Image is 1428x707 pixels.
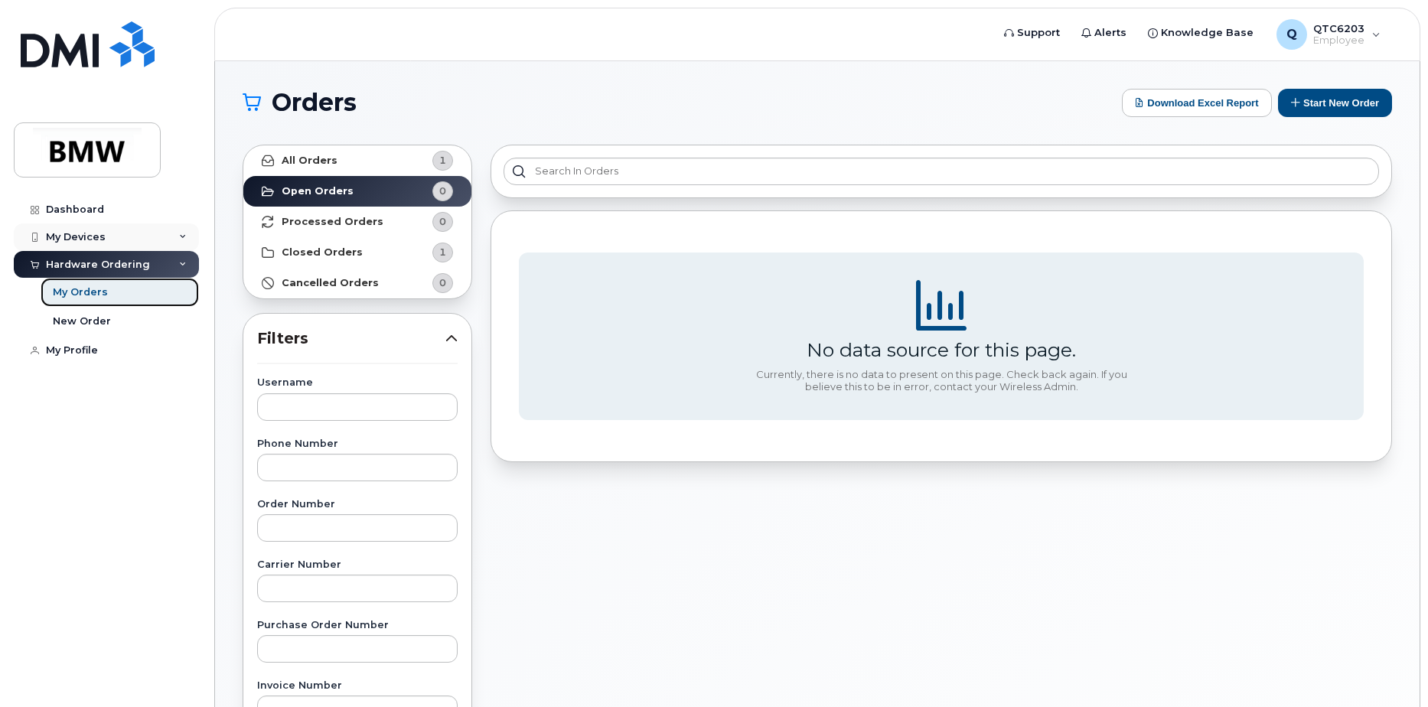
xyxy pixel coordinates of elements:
[257,439,458,449] label: Phone Number
[257,560,458,570] label: Carrier Number
[257,500,458,510] label: Order Number
[257,621,458,630] label: Purchase Order Number
[439,214,446,229] span: 0
[1361,640,1417,696] iframe: Messenger Launcher
[257,327,445,350] span: Filters
[272,91,357,114] span: Orders
[1122,89,1272,117] button: Download Excel Report
[243,207,471,237] a: Processed Orders0
[439,275,446,290] span: 0
[439,184,446,198] span: 0
[243,145,471,176] a: All Orders1
[282,277,379,289] strong: Cancelled Orders
[282,216,383,228] strong: Processed Orders
[439,153,446,168] span: 1
[257,378,458,388] label: Username
[243,237,471,268] a: Closed Orders1
[504,158,1379,185] input: Search in orders
[243,176,471,207] a: Open Orders0
[282,185,354,197] strong: Open Orders
[807,338,1076,361] div: No data source for this page.
[1278,89,1392,117] button: Start New Order
[257,681,458,691] label: Invoice Number
[243,268,471,298] a: Cancelled Orders0
[439,245,446,259] span: 1
[282,155,337,167] strong: All Orders
[282,246,363,259] strong: Closed Orders
[750,369,1133,393] div: Currently, there is no data to present on this page. Check back again. If you believe this to be ...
